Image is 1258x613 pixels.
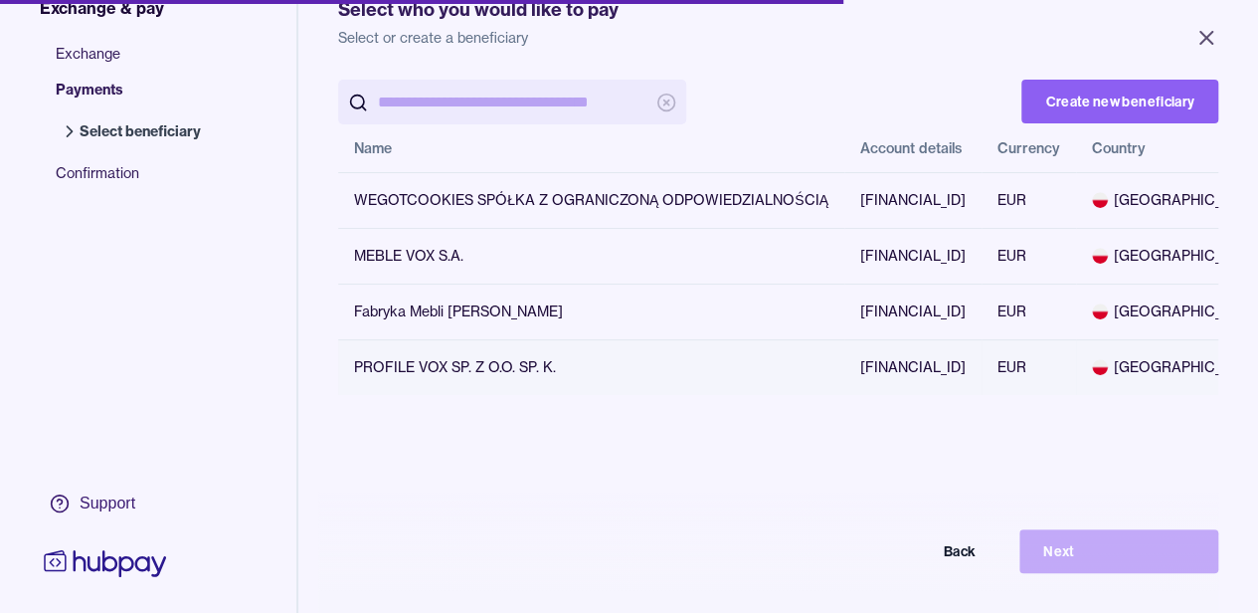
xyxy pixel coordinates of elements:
th: Account details [844,124,982,172]
span: Payments [56,80,221,115]
td: EUR [982,228,1076,284]
th: Name [338,124,844,172]
td: [FINANCIAL_ID] [844,339,982,395]
td: [FINANCIAL_ID] [844,228,982,284]
td: Fabryka Mebli [PERSON_NAME] [338,284,844,339]
p: Select or create a beneficiary [338,28,1218,48]
th: Currency [982,124,1076,172]
span: Select beneficiary [80,121,201,141]
button: Back [801,529,999,573]
td: MEBLE VOX S.A. [338,228,844,284]
td: [FINANCIAL_ID] [844,172,982,228]
td: PROFILE VOX SP. Z O.O. SP. K. [338,339,844,395]
button: Close [1170,16,1242,60]
td: EUR [982,172,1076,228]
a: Support [40,483,171,524]
span: Confirmation [56,163,221,199]
td: EUR [982,284,1076,339]
td: [FINANCIAL_ID] [844,284,982,339]
div: Support [80,493,135,514]
td: WEGOTCOOKIES SPÓŁKA Z OGRANICZONĄ ODPOWIEDZIALNOŚCIĄ [338,172,844,228]
button: Create new beneficiary [1021,80,1218,123]
input: search [378,80,646,124]
span: Exchange [56,44,221,80]
td: EUR [982,339,1076,395]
